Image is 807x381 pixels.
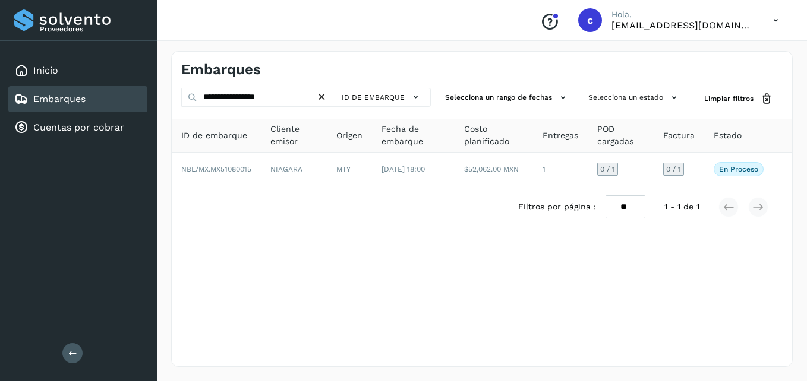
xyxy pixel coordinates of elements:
[338,88,425,106] button: ID de embarque
[33,122,124,133] a: Cuentas por cobrar
[543,129,578,142] span: Entregas
[382,165,425,173] span: [DATE] 18:00
[584,88,685,107] button: Selecciona un estado
[440,88,574,107] button: Selecciona un rango de fechas
[33,65,58,76] a: Inicio
[33,93,86,104] a: Embarques
[704,93,754,104] span: Limpiar filtros
[342,92,405,103] span: ID de embarque
[382,123,445,148] span: Fecha de embarque
[464,123,524,148] span: Costo planificado
[8,58,147,84] div: Inicio
[40,25,143,33] p: Proveedores
[663,129,695,142] span: Factura
[8,115,147,141] div: Cuentas por cobrar
[611,9,754,20] p: Hola,
[695,88,783,110] button: Limpiar filtros
[600,166,615,173] span: 0 / 1
[327,153,372,186] td: MTY
[455,153,533,186] td: $52,062.00 MXN
[611,20,754,31] p: cuentasxcobrar@readysolutions.com.mx
[719,165,758,173] p: En proceso
[714,129,742,142] span: Estado
[270,123,317,148] span: Cliente emisor
[181,61,261,78] h4: Embarques
[533,153,588,186] td: 1
[181,129,247,142] span: ID de embarque
[181,165,251,173] span: NBL/MX.MX51080015
[336,129,362,142] span: Origen
[666,166,681,173] span: 0 / 1
[518,201,596,213] span: Filtros por página :
[597,123,644,148] span: POD cargadas
[261,153,327,186] td: NIAGARA
[8,86,147,112] div: Embarques
[664,201,699,213] span: 1 - 1 de 1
